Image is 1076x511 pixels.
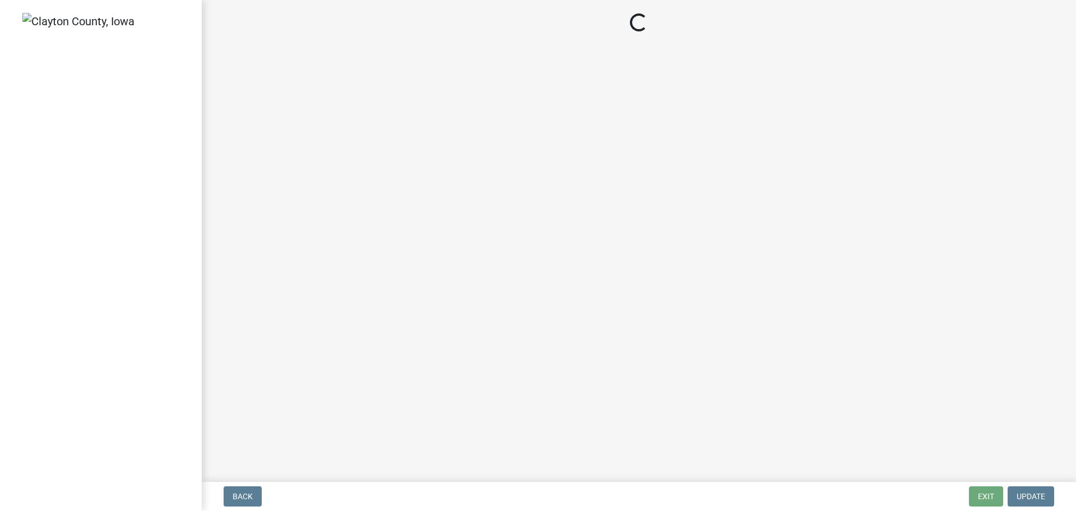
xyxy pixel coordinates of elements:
[22,13,134,30] img: Clayton County, Iowa
[224,486,262,507] button: Back
[1017,492,1045,501] span: Update
[1008,486,1054,507] button: Update
[233,492,253,501] span: Back
[969,486,1003,507] button: Exit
